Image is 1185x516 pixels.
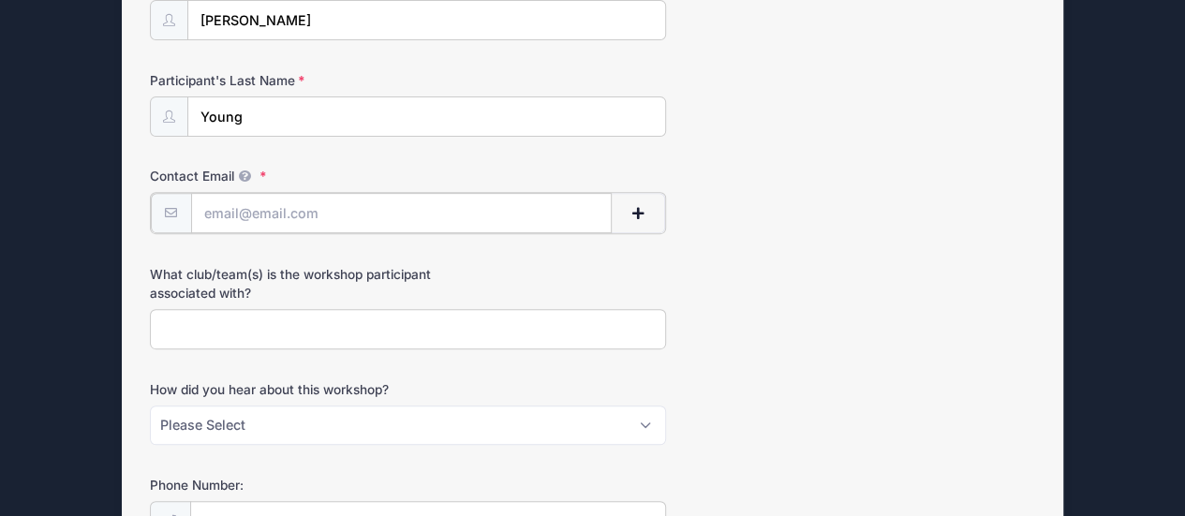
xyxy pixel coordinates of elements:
label: Phone Number: [150,476,445,494]
input: Participant's Last Name [187,96,667,137]
label: Participant's Last Name [150,71,445,90]
label: Contact Email [150,167,445,185]
label: What club/team(s) is the workshop participant associated with? [150,265,445,303]
label: How did you hear about this workshop? [150,380,445,399]
input: email@email.com [191,193,613,233]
